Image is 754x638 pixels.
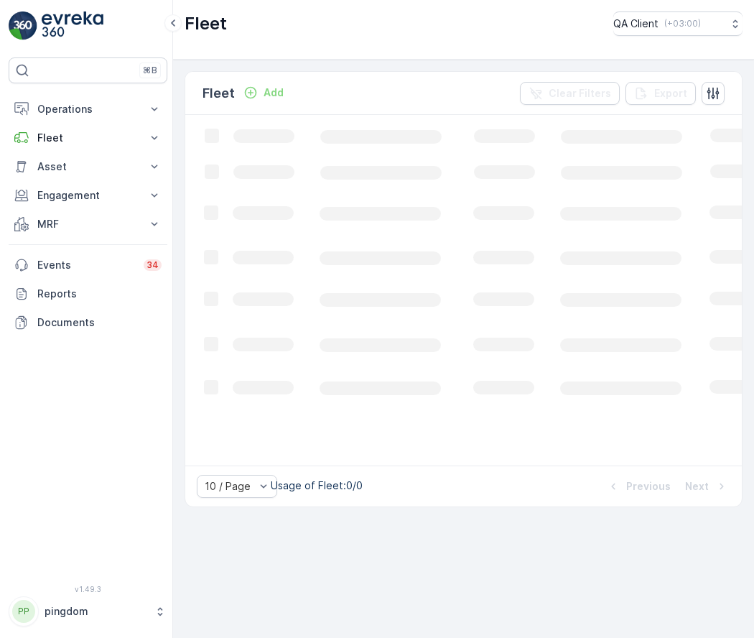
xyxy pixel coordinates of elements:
[37,315,162,330] p: Documents
[9,152,167,181] button: Asset
[37,287,162,301] p: Reports
[9,124,167,152] button: Fleet
[605,478,672,495] button: Previous
[37,159,139,174] p: Asset
[37,217,139,231] p: MRF
[203,83,235,103] p: Fleet
[271,478,363,493] p: Usage of Fleet : 0/0
[37,258,135,272] p: Events
[9,585,167,593] span: v 1.49.3
[549,86,611,101] p: Clear Filters
[9,251,167,279] a: Events34
[9,181,167,210] button: Engagement
[37,102,139,116] p: Operations
[42,11,103,40] img: logo_light-DOdMpM7g.png
[264,85,284,100] p: Add
[146,259,159,271] p: 34
[9,210,167,239] button: MRF
[625,82,696,105] button: Export
[664,18,701,29] p: ( +03:00 )
[238,84,289,101] button: Add
[626,479,671,494] p: Previous
[520,82,620,105] button: Clear Filters
[9,596,167,627] button: PPpingdom
[9,95,167,124] button: Operations
[9,308,167,337] a: Documents
[9,11,37,40] img: logo
[37,188,139,203] p: Engagement
[45,604,147,619] p: pingdom
[37,131,139,145] p: Fleet
[613,11,743,36] button: QA Client(+03:00)
[9,279,167,308] a: Reports
[684,478,730,495] button: Next
[654,86,687,101] p: Export
[613,17,658,31] p: QA Client
[143,65,157,76] p: ⌘B
[685,479,709,494] p: Next
[185,12,227,35] p: Fleet
[12,600,35,623] div: PP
